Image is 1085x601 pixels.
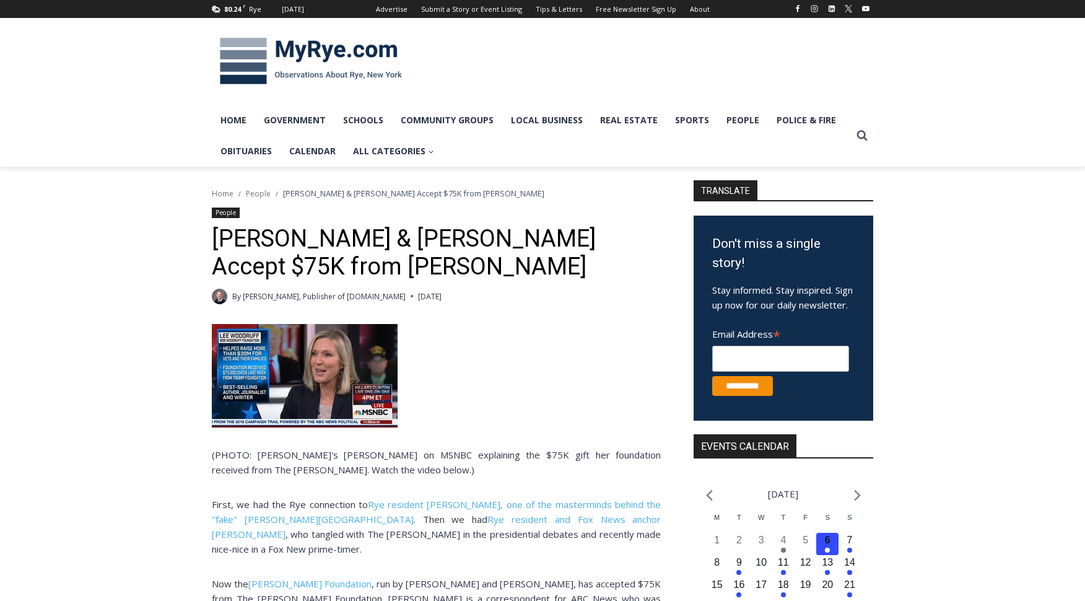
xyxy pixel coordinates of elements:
[778,557,789,568] time: 11
[712,579,723,590] time: 15
[255,105,334,136] a: Government
[772,555,795,577] button: 11 Has events
[728,555,751,577] button: 9 Has events
[841,1,856,16] a: X
[795,533,817,555] button: 5
[781,548,786,553] em: Has events
[795,577,817,600] button: 19
[816,555,839,577] button: 13 Has events
[714,514,720,521] span: M
[778,579,789,590] time: 18
[344,136,443,167] a: All Categories
[822,557,833,568] time: 13
[712,234,855,273] h3: Don't miss a single story!
[844,579,855,590] time: 21
[243,291,406,302] a: [PERSON_NAME], Publisher of [DOMAIN_NAME]
[353,144,434,158] span: All Categories
[249,4,261,15] div: Rye
[734,579,745,590] time: 16
[694,434,796,457] h2: Events Calendar
[736,570,741,575] em: Has events
[781,592,786,597] em: Has events
[283,188,544,199] span: [PERSON_NAME] & [PERSON_NAME] Accept $75K from [PERSON_NAME]
[851,125,873,147] button: View Search Form
[212,513,661,540] a: Rye resident and Fox News anchor [PERSON_NAME]
[212,188,233,199] a: Home
[714,557,720,568] time: 8
[847,535,853,545] time: 7
[756,557,767,568] time: 10
[759,535,764,545] time: 3
[800,579,811,590] time: 19
[212,497,661,556] p: First, we had the Rye connection to . Then we had , who tangled with The [PERSON_NAME] in the pre...
[825,535,830,545] time: 6
[795,555,817,577] button: 12
[750,533,772,555] button: 3
[736,535,742,545] time: 2
[248,577,372,590] a: [PERSON_NAME] Foundation
[212,136,281,167] a: Obituaries
[418,291,442,302] time: [DATE]
[795,512,817,533] div: Friday
[728,577,751,600] button: 16 Has events
[212,29,410,94] img: MyRye.com
[839,577,861,600] button: 21 Has events
[824,1,839,16] a: Linkedin
[839,512,861,533] div: Sunday
[212,187,661,200] nav: Breadcrumbs
[212,498,661,525] a: Rye resident [PERSON_NAME], one of the masterminds behind the "fake" [PERSON_NAME][GEOGRAPHIC_DATA]
[591,105,666,136] a: Real Estate
[243,2,246,9] span: F
[334,105,392,136] a: Schools
[276,190,278,198] span: /
[212,225,661,281] h1: [PERSON_NAME] & [PERSON_NAME] Accept $75K from [PERSON_NAME]
[728,512,751,533] div: Tuesday
[392,105,502,136] a: Community Groups
[781,514,785,521] span: T
[790,1,805,16] a: Facebook
[281,136,344,167] a: Calendar
[736,592,741,597] em: Has events
[212,208,240,218] a: People
[706,512,728,533] div: Monday
[750,555,772,577] button: 10
[756,579,767,590] time: 17
[780,535,786,545] time: 4
[712,322,849,344] label: Email Address
[736,557,742,568] time: 9
[750,512,772,533] div: Wednesday
[839,555,861,577] button: 14 Has events
[246,188,271,199] a: People
[224,4,241,14] span: 80.24
[666,105,718,136] a: Sports
[800,557,811,568] time: 12
[712,283,855,312] p: Stay informed. Stay inspired. Sign up now for our daily newsletter.
[822,579,833,590] time: 20
[212,105,851,167] nav: Primary Navigation
[706,489,713,501] a: Previous month
[803,535,808,545] time: 5
[772,533,795,555] button: 4 Has events
[847,570,852,575] em: Has events
[858,1,873,16] a: YouTube
[706,533,728,555] button: 1
[826,514,830,521] span: S
[212,289,227,304] a: Author image
[816,512,839,533] div: Saturday
[807,1,822,16] a: Instagram
[854,489,861,501] a: Next month
[714,535,720,545] time: 1
[502,105,591,136] a: Local Business
[825,570,830,575] em: Has events
[706,555,728,577] button: 8
[758,514,764,521] span: W
[847,548,852,553] em: Has events
[839,533,861,555] button: 7 Has events
[781,570,786,575] em: Has events
[212,447,661,477] p: (PHOTO: [PERSON_NAME]'s [PERSON_NAME] on MSNBC explaining the $75K gift her foundation received f...
[694,180,757,200] strong: TRANSLATE
[238,190,241,198] span: /
[282,4,304,15] div: [DATE]
[728,533,751,555] button: 2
